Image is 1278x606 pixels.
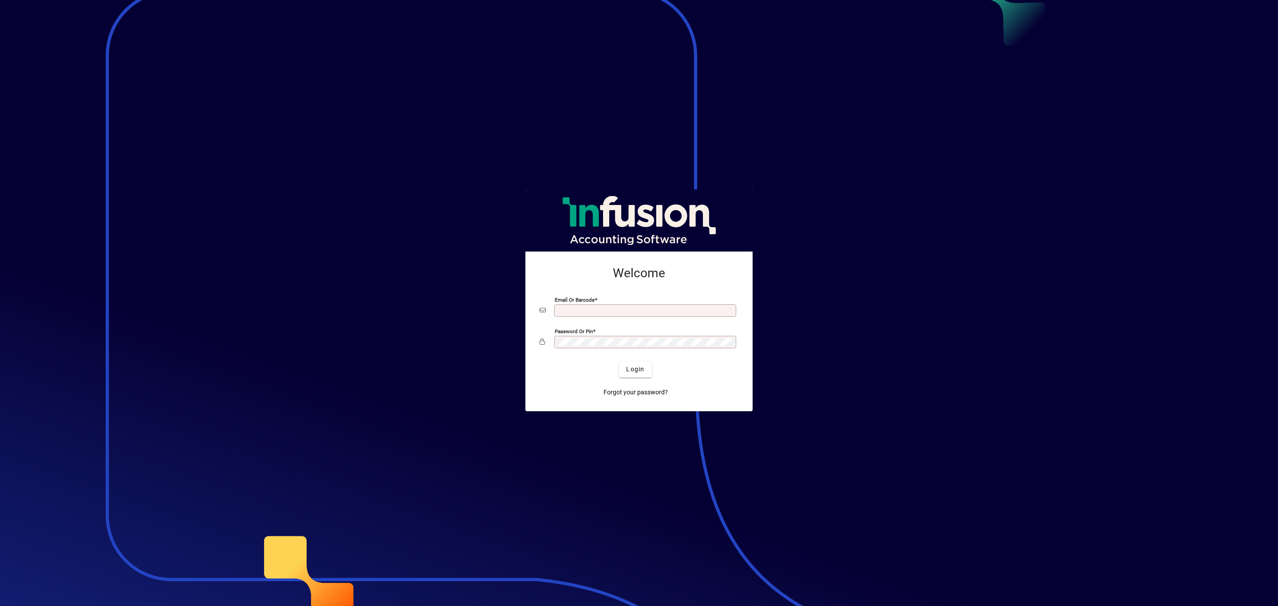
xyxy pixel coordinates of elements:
[600,385,671,401] a: Forgot your password?
[619,362,651,378] button: Login
[555,296,595,303] mat-label: Email or Barcode
[603,388,668,397] span: Forgot your password?
[555,328,593,334] mat-label: Password or Pin
[626,365,644,374] span: Login
[540,266,738,281] h2: Welcome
